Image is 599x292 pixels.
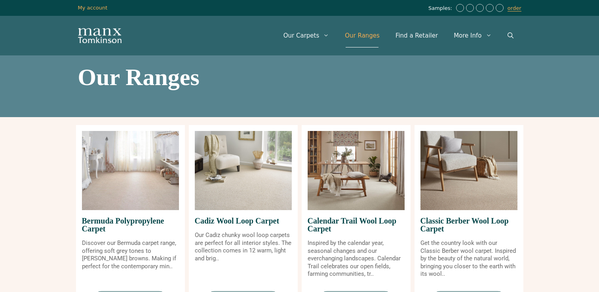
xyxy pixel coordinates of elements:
[276,24,521,47] nav: Primary
[337,24,388,47] a: Our Ranges
[420,131,517,210] img: Classic Berber Wool Loop Carpet
[276,24,337,47] a: Our Carpets
[420,210,517,239] span: Classic Berber Wool Loop Carpet
[82,239,179,270] p: Discover our Bermuda carpet range, offering soft grey tones to [PERSON_NAME] browns. Making if pe...
[195,231,292,262] p: Our Cadiz chunky wool loop carpets are perfect for all interior styles. The collection comes in 1...
[428,5,454,12] span: Samples:
[420,239,517,278] p: Get the country look with our Classic Berber wool carpet. Inspired by the beauty of the natural w...
[500,24,521,47] a: Open Search Bar
[195,131,292,210] img: Cadiz Wool Loop Carpet
[78,28,122,43] img: Manx Tomkinson
[308,131,405,210] img: Calendar Trail Wool Loop Carpet
[82,131,179,210] img: Bermuda Polypropylene Carpet
[446,24,499,47] a: More Info
[195,210,292,231] span: Cadiz Wool Loop Carpet
[308,239,405,278] p: Inspired by the calendar year, seasonal changes and our everchanging landscapes. Calendar Trail c...
[508,5,521,11] a: order
[78,65,521,89] h1: Our Ranges
[388,24,446,47] a: Find a Retailer
[78,5,108,11] a: My account
[82,210,179,239] span: Bermuda Polypropylene Carpet
[308,210,405,239] span: Calendar Trail Wool Loop Carpet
